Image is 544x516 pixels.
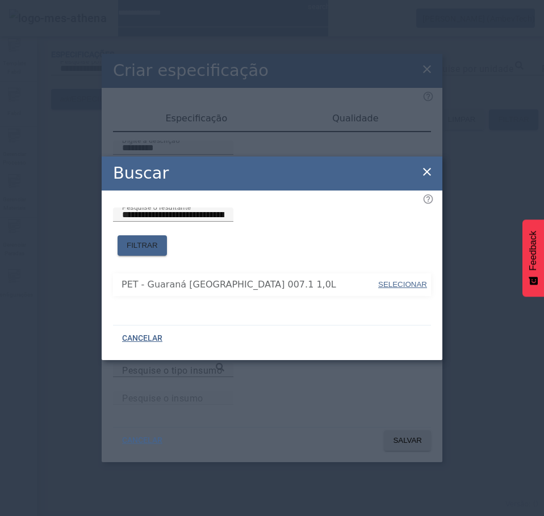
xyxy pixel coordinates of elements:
[122,435,162,446] span: CANCELAR
[522,219,544,297] button: Feedback - Mostrar pesquisa
[113,161,169,185] h2: Buscar
[122,278,377,291] span: PET - Guaraná [GEOGRAPHIC_DATA] 007.1 1,0L
[122,203,191,211] mat-label: Pesquise o resultante
[113,328,171,349] button: CANCELAR
[528,231,538,270] span: Feedback
[118,235,167,256] button: FILTRAR
[122,333,162,344] span: CANCELAR
[127,240,158,251] span: FILTRAR
[377,274,428,295] button: SELECIONAR
[113,430,171,451] button: CANCELAR
[378,280,427,289] span: SELECIONAR
[393,435,422,446] span: SALVAR
[384,430,431,451] button: SALVAR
